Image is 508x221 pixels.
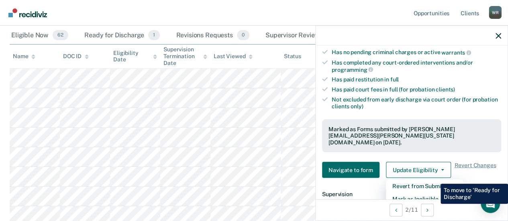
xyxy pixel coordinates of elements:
div: Status [284,53,301,60]
button: Revert from Submitted [386,179,463,192]
span: 0 [237,30,249,41]
div: 2 / 11 [316,199,508,220]
button: Profile dropdown button [489,6,502,19]
div: W R [489,6,502,19]
div: Open Intercom Messenger [481,194,500,213]
div: Supervision Termination Date [163,46,207,66]
button: Mark as Ineligible [386,192,463,205]
span: full [390,76,399,83]
span: only) [351,103,363,109]
button: Update Eligibility [386,162,451,178]
button: Next Opportunity [421,203,434,216]
span: warrants [441,49,471,56]
a: Navigate to form link [322,162,383,178]
div: Has no pending criminal charges or active [332,49,501,56]
div: Eligible Now [10,27,70,45]
div: Has paid court fees in full (for probation [332,86,501,93]
div: Has paid restitution in [332,76,501,83]
div: Not excluded from early discharge via court order (for probation clients [332,96,501,110]
div: Revisions Requests [174,27,251,45]
dt: Supervision [322,191,501,197]
img: Recidiviz [8,8,47,17]
div: Name [13,53,35,60]
span: 1 [148,30,160,41]
span: clients) [436,86,455,93]
button: Previous Opportunity [390,203,402,216]
div: Eligibility Date [113,50,157,63]
div: Ready for Discharge [83,27,161,45]
div: DOC ID [63,53,89,60]
span: programming [332,66,373,73]
div: Last Viewed [214,53,253,60]
span: Revert Changes [454,162,496,178]
div: Has completed any court-ordered interventions and/or [332,59,501,73]
div: Supervisor Review [264,27,338,45]
span: 62 [53,30,68,41]
button: Navigate to form [322,162,379,178]
div: Marked as Forms submitted by [PERSON_NAME][EMAIL_ADDRESS][PERSON_NAME][US_STATE][DOMAIN_NAME] on ... [328,126,495,146]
